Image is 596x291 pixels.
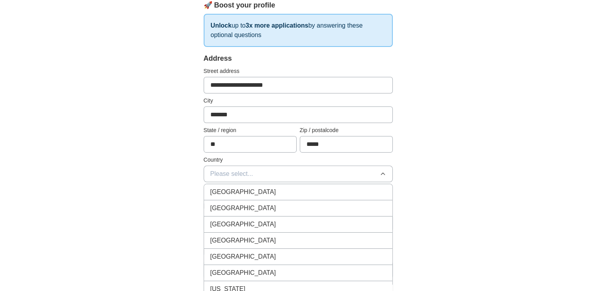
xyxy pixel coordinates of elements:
[204,166,393,182] button: Please select...
[204,53,393,64] div: Address
[204,126,297,134] label: State / region
[210,268,276,278] span: [GEOGRAPHIC_DATA]
[300,126,393,134] label: Zip / postalcode
[210,252,276,261] span: [GEOGRAPHIC_DATA]
[210,236,276,245] span: [GEOGRAPHIC_DATA]
[245,22,308,29] strong: 3x more applications
[210,187,276,197] span: [GEOGRAPHIC_DATA]
[204,14,393,47] p: up to by answering these optional questions
[210,203,276,213] span: [GEOGRAPHIC_DATA]
[204,156,393,164] label: Country
[210,220,276,229] span: [GEOGRAPHIC_DATA]
[204,97,393,105] label: City
[204,67,393,75] label: Street address
[210,169,253,179] span: Please select...
[211,22,232,29] strong: Unlock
